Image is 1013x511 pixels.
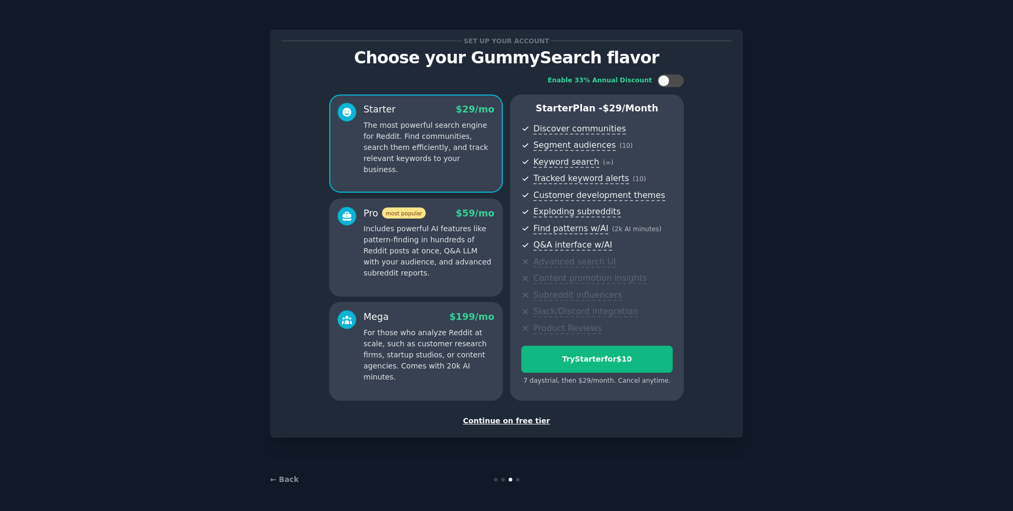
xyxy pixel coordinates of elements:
[456,208,494,219] span: $ 59 /mo
[533,290,622,301] span: Subreddit influencers
[533,190,665,201] span: Customer development themes
[382,207,426,219] span: most popular
[533,240,612,251] span: Q&A interface w/AI
[450,311,494,322] span: $ 199 /mo
[364,120,494,175] p: The most powerful search engine for Reddit. Find communities, search them efficiently, and track ...
[364,223,494,279] p: Includes powerful AI features like pattern-finding in hundreds of Reddit posts at once, Q&A LLM w...
[521,102,673,115] p: Starter Plan -
[521,376,673,386] div: 7 days trial, then $ 29 /month . Cancel anytime.
[270,475,299,484] a: ← Back
[533,124,626,135] span: Discover communities
[364,207,426,220] div: Pro
[533,323,601,334] span: Product Reviews
[612,225,662,233] span: ( 2k AI minutes )
[633,175,646,183] span: ( 10 )
[533,273,647,284] span: Content promotion insights
[619,142,633,149] span: ( 10 )
[521,346,673,373] button: TryStarterfor$10
[533,140,616,151] span: Segment audiences
[364,327,494,383] p: For those who analyze Reddit at scale, such as customer research firms, startup studios, or conte...
[533,306,638,317] span: Slack/Discord integration
[522,354,672,365] div: Try Starter for $10
[533,257,616,268] span: Advanced search UI
[462,35,551,46] span: Set up your account
[533,206,620,217] span: Exploding subreddits
[548,76,652,86] div: Enable 33% Annual Discount
[533,223,608,234] span: Find patterns w/AI
[603,103,658,113] span: $ 29 /month
[533,173,629,184] span: Tracked keyword alerts
[281,49,732,67] p: Choose your GummySearch flavor
[364,103,396,116] div: Starter
[603,159,614,166] span: ( ∞ )
[533,157,599,168] span: Keyword search
[281,415,732,427] div: Continue on free tier
[364,310,389,324] div: Mega
[456,104,494,115] span: $ 29 /mo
